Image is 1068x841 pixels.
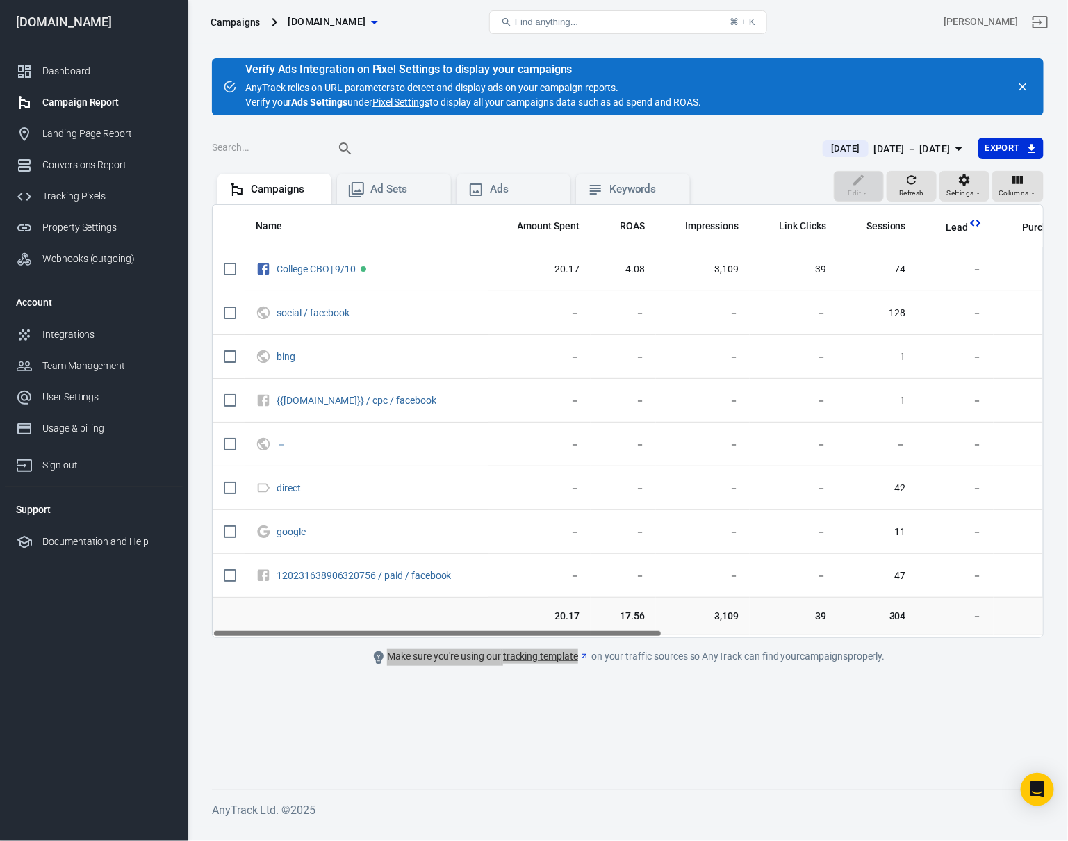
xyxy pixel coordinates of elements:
span: bing [277,352,297,361]
a: 120231638906320756 / paid / facebook [277,570,452,581]
span: College CBO | 9/10 [277,264,358,274]
span: Name [256,220,300,234]
div: ⌘ + K [730,17,755,27]
li: Support [5,493,183,526]
span: － [761,482,826,496]
a: Property Settings [5,212,183,243]
div: Dashboard [42,64,172,79]
div: Ads [490,182,559,197]
span: 20.17 [500,610,580,623]
a: － [277,439,286,450]
span: The total return on ad spend [602,218,645,234]
strong: Ads Settings [292,97,348,108]
span: 3,109 [667,610,739,623]
a: bing [277,351,295,362]
button: close [1013,77,1033,97]
a: Integrations [5,319,183,350]
span: － [602,307,645,320]
a: Sign out [5,444,183,481]
span: 47 [848,569,906,583]
span: Refresh [899,187,924,199]
div: Documentation and Help [42,534,172,549]
button: Refresh [887,171,937,202]
span: The number of clicks on links within the ad that led to advertiser-specified destinations [761,218,826,234]
span: 304 [848,610,906,623]
div: Keywords [609,182,679,197]
span: The estimated total amount of money you've spent on your campaign, ad set or ad during its schedule. [500,218,580,234]
span: － [500,438,580,452]
span: 39 [761,263,826,277]
input: Search... [212,140,323,158]
span: － [667,482,739,496]
div: scrollable content [213,205,1043,635]
span: － [602,525,645,539]
div: Campaigns [251,182,320,197]
span: Amount Spent [518,220,580,234]
span: － [761,307,826,320]
span: － [928,394,983,408]
div: User Settings [42,390,172,405]
span: － [667,350,739,364]
span: [DATE] [825,142,865,156]
span: twothreadsbyedmonds.com [288,13,366,31]
span: Purchase [1023,221,1065,235]
a: {{[DOMAIN_NAME]}} / cpc / facebook [277,395,436,406]
a: Landing Page Report [5,118,183,149]
a: Tracking Pixels [5,181,183,212]
svg: UTM & Web Traffic [256,348,271,365]
div: [DATE] － [DATE] [874,140,951,158]
span: Active [361,266,366,272]
a: social / facebook [277,307,350,318]
span: － [761,438,826,452]
svg: Unknown Facebook [256,392,271,409]
span: － [500,525,580,539]
a: Conversions Report [5,149,183,181]
a: College CBO | 9/10 [277,263,356,275]
span: Impressions [685,220,739,234]
span: － [602,394,645,408]
span: － [928,610,983,623]
div: [DOMAIN_NAME] [5,16,183,28]
span: － [667,394,739,408]
span: － [667,525,739,539]
svg: Direct [256,480,271,496]
span: － [848,438,906,452]
div: Sign out [42,458,172,473]
button: Search [329,132,362,165]
span: ROAS [620,220,645,234]
a: Pixel Settings [372,95,429,110]
svg: Unknown Facebook [256,567,271,584]
span: － [667,307,739,320]
span: － [928,569,983,583]
div: Ad Sets [370,182,440,197]
span: Settings [947,187,974,199]
h6: AnyTrack Ltd. © 2025 [212,801,1044,819]
span: － [928,525,983,539]
button: Columns [992,171,1044,202]
div: Make sure you're using our on your traffic sources so AnyTrack can find your campaigns properly. [315,649,941,666]
span: Sessions [848,220,906,234]
span: 1 [848,394,906,408]
div: Property Settings [42,220,172,235]
span: 20.17 [500,263,580,277]
button: [DATE][DATE] － [DATE] [812,138,978,161]
span: 128 [848,307,906,320]
div: Conversions Report [42,158,172,172]
span: Lead [946,221,969,235]
span: － [667,569,739,583]
span: The number of clicks on links within the ad that led to advertiser-specified destinations [779,218,826,234]
a: direct [277,482,301,493]
span: － [928,263,983,277]
svg: UTM & Web Traffic [256,304,271,321]
span: Find anything... [515,17,578,27]
span: － [500,569,580,583]
span: direct [277,483,303,493]
span: － [500,394,580,408]
a: Team Management [5,350,183,382]
div: Tracking Pixels [42,189,172,204]
div: Verify Ads Integration on Pixel Settings to display your campaigns [245,63,701,76]
span: Purchase [1005,221,1065,235]
span: social / facebook [277,308,352,318]
div: Campaign Report [42,95,172,110]
span: － [761,569,826,583]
